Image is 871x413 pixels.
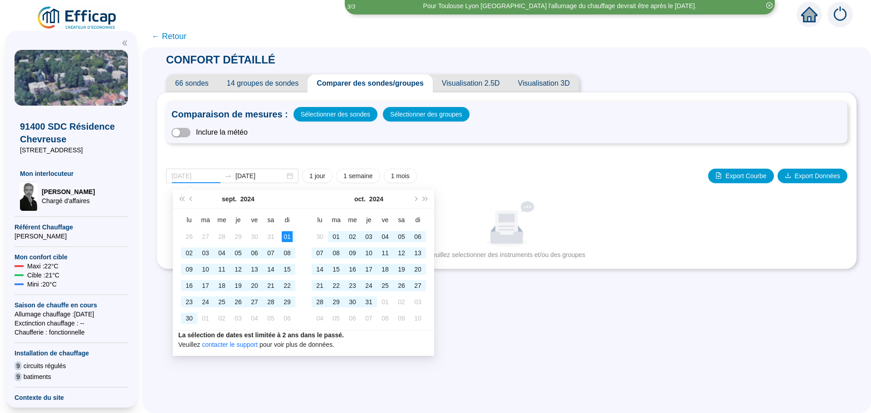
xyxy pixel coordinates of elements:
[246,294,263,310] td: 2024-09-27
[197,310,214,326] td: 2024-10-01
[216,264,227,275] div: 11
[181,261,197,277] td: 2024-09-09
[279,245,295,261] td: 2024-09-08
[216,280,227,291] div: 18
[200,280,211,291] div: 17
[265,296,276,307] div: 28
[15,372,22,381] span: 9
[263,245,279,261] td: 2024-09-07
[263,294,279,310] td: 2024-09-28
[369,190,383,208] button: Choisissez une année
[412,313,423,324] div: 10
[225,172,232,180] span: swap-right
[263,228,279,245] td: 2024-08-31
[279,294,295,310] td: 2024-09-29
[390,108,462,121] span: Sélectionner des groupes
[383,107,470,121] button: Sélectionner des groupes
[181,245,197,261] td: 2024-09-02
[412,280,423,291] div: 27
[265,313,276,324] div: 05
[246,277,263,294] td: 2024-09-20
[344,294,361,310] td: 2024-10-30
[393,261,410,277] td: 2024-10-19
[197,277,214,294] td: 2024-09-17
[421,190,431,208] button: Année prochaine (Ctrl + droite)
[331,248,342,258] div: 08
[410,245,426,261] td: 2024-10-13
[265,248,276,258] div: 07
[246,212,263,228] th: ve
[363,280,374,291] div: 24
[433,74,509,92] span: Visualisation 2.5D
[246,228,263,245] td: 2024-08-30
[363,313,374,324] div: 07
[347,248,358,258] div: 09
[377,310,393,326] td: 2024-11-08
[715,172,722,179] span: file-image
[15,232,128,241] span: [PERSON_NAME]
[222,190,237,208] button: Choisissez un mois
[263,212,279,228] th: sa
[314,313,325,324] div: 04
[363,264,374,275] div: 17
[778,169,847,183] button: Export Données
[249,248,260,258] div: 06
[328,245,344,261] td: 2024-10-08
[410,310,426,326] td: 2024-11-10
[214,294,230,310] td: 2024-09-25
[328,228,344,245] td: 2024-10-01
[214,310,230,326] td: 2024-10-02
[184,264,195,275] div: 09
[347,264,358,275] div: 16
[246,261,263,277] td: 2024-09-13
[246,310,263,326] td: 2024-10-04
[181,228,197,245] td: 2024-08-26
[20,169,122,178] span: Mon interlocuteur
[170,250,844,260] div: Veuillez selectionner des instruments et/ou des groupes
[27,271,59,280] span: Cible : 21 °C
[393,294,410,310] td: 2024-11-02
[331,280,342,291] div: 22
[171,171,221,181] input: Date de début
[725,171,766,181] span: Export Courbe
[214,228,230,245] td: 2024-08-28
[216,231,227,242] div: 28
[410,277,426,294] td: 2024-10-27
[380,264,391,275] div: 18
[181,294,197,310] td: 2024-09-23
[230,245,246,261] td: 2024-09-05
[196,127,248,138] span: Inclure la météo
[294,107,377,121] button: Sélectionner des sondes
[197,261,214,277] td: 2024-09-10
[377,228,393,245] td: 2024-10-04
[216,296,227,307] div: 25
[233,313,244,324] div: 03
[312,277,328,294] td: 2024-10-21
[184,296,195,307] div: 23
[314,280,325,291] div: 21
[314,296,325,307] div: 28
[314,248,325,258] div: 07
[197,228,214,245] td: 2024-08-27
[354,190,366,208] button: Choisissez un mois
[197,294,214,310] td: 2024-09-24
[331,313,342,324] div: 05
[384,169,417,183] button: 1 mois
[178,331,344,339] strong: La sélection de dates est limitée à 2 ans dans le passé.
[15,301,128,310] span: Saison de chauffe en cours
[312,294,328,310] td: 2024-10-28
[308,74,433,92] span: Comparer des sondes/groupes
[265,264,276,275] div: 14
[233,296,244,307] div: 26
[377,245,393,261] td: 2024-10-11
[410,294,426,310] td: 2024-11-03
[410,212,426,228] th: di
[331,296,342,307] div: 29
[233,248,244,258] div: 05
[314,264,325,275] div: 14
[15,223,128,232] span: Référent Chauffage
[282,231,293,242] div: 01
[396,248,407,258] div: 12
[347,313,358,324] div: 06
[328,261,344,277] td: 2024-10-15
